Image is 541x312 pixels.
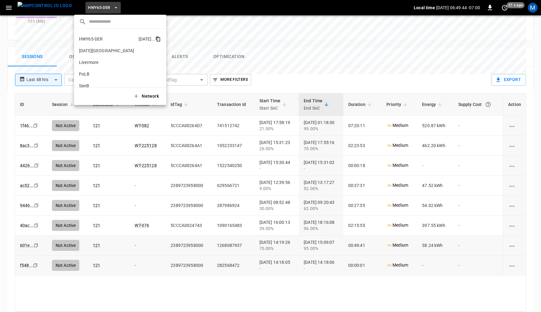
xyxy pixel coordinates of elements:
[155,35,162,43] div: copy
[79,59,140,65] p: Livermore
[79,71,139,77] p: PoLB
[79,48,140,54] p: [DATE][GEOGRAPHIC_DATA]
[79,36,136,42] p: HWY65-DER
[79,83,139,89] p: SanB
[129,90,164,103] button: Network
